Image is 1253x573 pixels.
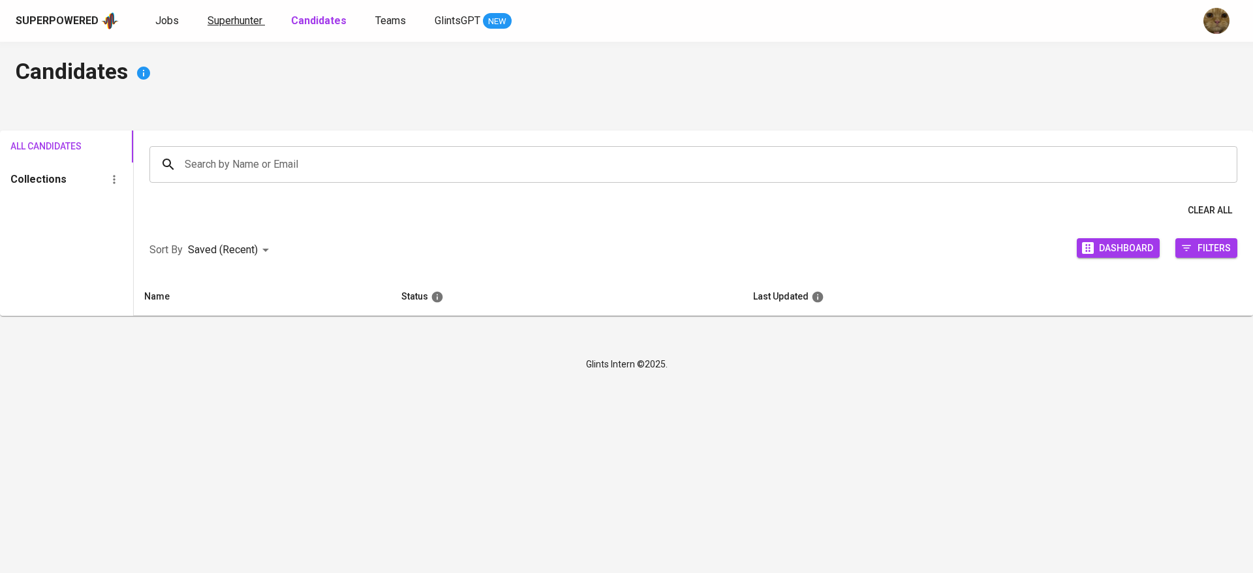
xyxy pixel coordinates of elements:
a: Superhunter [208,13,265,29]
button: Filters [1175,238,1237,258]
a: GlintsGPT NEW [435,13,512,29]
a: Jobs [155,13,181,29]
a: Candidates [291,13,349,29]
span: Superhunter [208,14,262,27]
p: Sort By [149,242,183,258]
span: Jobs [155,14,179,27]
th: Last Updated [743,278,1253,316]
button: Dashboard [1077,238,1160,258]
h4: Candidates [16,57,1237,89]
th: Status [391,278,742,316]
div: Saved (Recent) [188,238,273,262]
b: Candidates [291,14,347,27]
span: Clear All [1188,202,1232,219]
span: Teams [375,14,406,27]
span: GlintsGPT [435,14,480,27]
span: Dashboard [1099,239,1153,256]
img: ec6c0910-f960-4a00-a8f8-c5744e41279e.jpg [1203,8,1230,34]
img: app logo [101,11,119,31]
button: Clear All [1183,198,1237,223]
span: Filters [1198,239,1231,256]
h6: Collections [10,170,67,189]
span: All Candidates [10,138,65,155]
p: Saved (Recent) [188,242,258,258]
div: Superpowered [16,14,99,29]
th: Name [134,278,391,316]
a: Teams [375,13,409,29]
span: NEW [483,15,512,28]
a: Superpoweredapp logo [16,11,119,31]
